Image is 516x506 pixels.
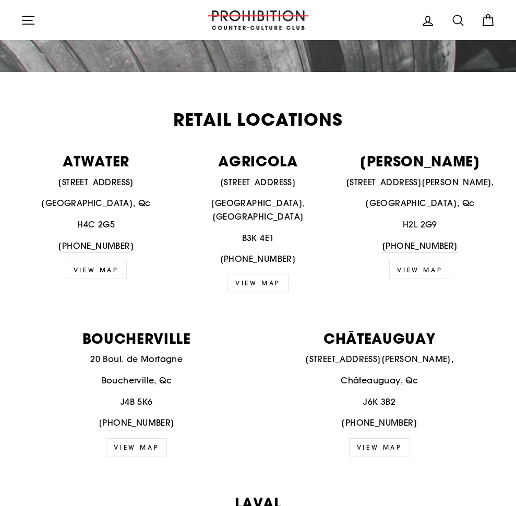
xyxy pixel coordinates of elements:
[264,331,496,345] p: CHÂTEAUGUAY
[183,197,333,223] p: [GEOGRAPHIC_DATA], [GEOGRAPHIC_DATA]
[21,353,253,366] p: 20 Boul. de Mortagne
[183,176,333,189] p: [STREET_ADDRESS]
[99,416,175,430] a: [PHONE_NUMBER]
[183,252,333,266] p: [PHONE_NUMBER]
[66,261,127,279] a: VIEW MAP
[21,218,171,232] p: H4C 2G5
[345,176,495,189] p: [STREET_ADDRESS][PERSON_NAME],
[106,438,167,456] a: view map
[21,111,495,128] h2: Retail Locations
[345,197,495,210] p: [GEOGRAPHIC_DATA], Qc
[389,261,450,279] a: view map
[58,239,134,254] a: [PHONE_NUMBER]
[349,438,410,456] a: view map
[21,374,253,388] p: Boucherville, Qc
[21,395,253,409] p: J4B 5K6
[21,154,171,168] p: ATWATER
[264,374,496,388] p: Châteauguay, Qc
[21,197,171,210] p: [GEOGRAPHIC_DATA], Qc
[183,232,333,245] p: B3K 4E1
[264,353,496,366] p: [STREET_ADDRESS][PERSON_NAME],
[345,154,495,168] p: [PERSON_NAME]
[21,331,253,345] p: BOUCHERVILLE
[206,10,310,30] img: PROHIBITION COUNTER-CULTURE CLUB
[382,239,458,254] a: [PHONE_NUMBER]
[227,274,289,292] a: VIEW MAP
[341,416,417,430] a: [PHONE_NUMBER]
[183,154,333,168] p: AGRICOLA
[345,218,495,232] p: H2L 2G9
[264,395,496,409] p: J6K 3B2
[21,176,171,189] p: [STREET_ADDRESS]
